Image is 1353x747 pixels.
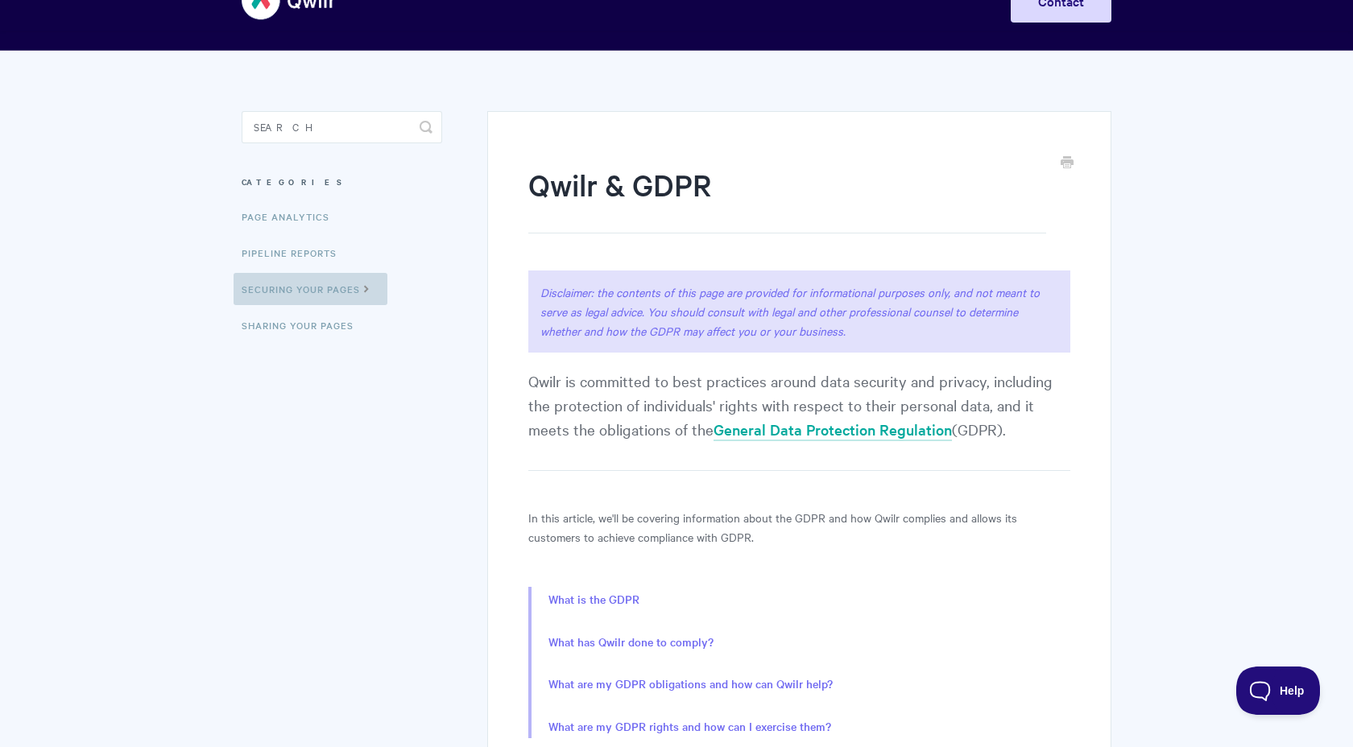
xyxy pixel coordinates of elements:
[242,111,442,143] input: Search
[242,309,366,341] a: Sharing Your Pages
[540,284,1040,339] i: Disclaimer: the contents of this page are provided for informational purposes only, and not meant...
[548,591,639,609] a: What is the GDPR
[1061,155,1074,172] a: Print this Article
[714,419,952,441] a: General Data Protection Regulation
[242,237,349,269] a: Pipeline reports
[528,164,1046,233] h1: Qwilr & GDPR
[528,508,1070,547] p: In this article, we'll be covering information about the GDPR and how Qwilr complies and allows i...
[528,369,1070,471] p: Qwilr is committed to best practices around data security and privacy, including the protection o...
[1236,667,1321,715] iframe: Toggle Customer Support
[242,167,442,196] h3: Categories
[548,634,714,651] a: What has Qwilr done to comply?
[234,273,387,305] a: Securing Your Pages
[242,200,341,233] a: Page Analytics
[548,675,833,693] a: What are my GDPR obligations and how can Qwilr help?
[548,718,831,736] a: What are my GDPR rights and how can I exercise them?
